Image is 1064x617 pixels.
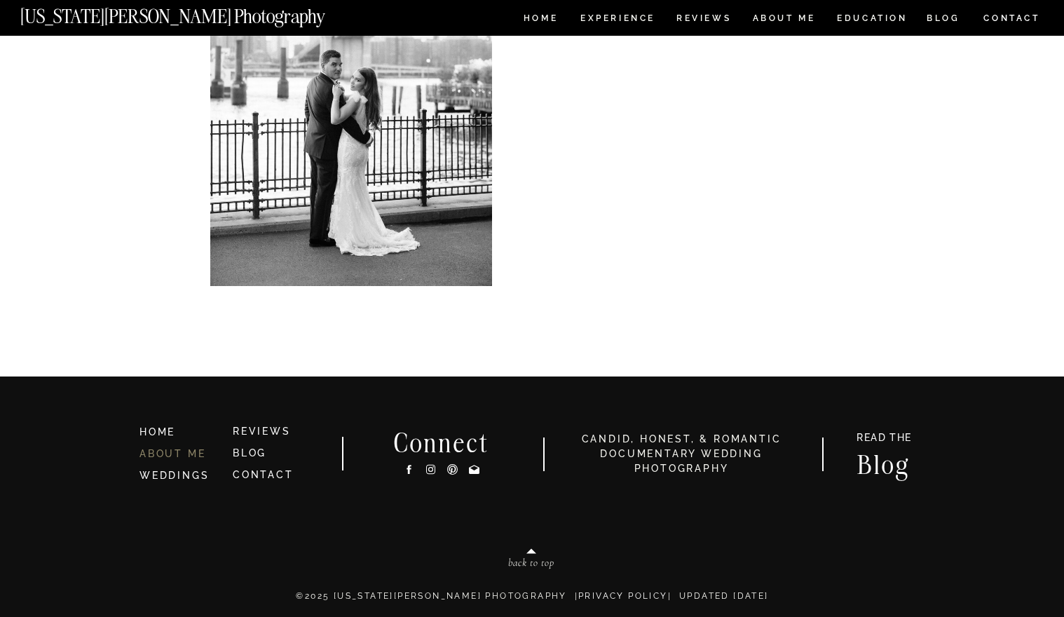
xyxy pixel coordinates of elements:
[564,432,799,476] h3: candid, honest, & romantic Documentary Wedding photography
[233,426,291,437] a: REVIEWS
[521,14,561,26] a: HOME
[139,470,209,481] a: WEDDINGS
[752,14,816,26] a: ABOUT ME
[580,14,654,26] a: Experience
[983,11,1041,26] a: CONTACT
[676,14,729,26] a: REVIEWS
[449,557,614,573] a: back to top
[376,430,507,453] h2: Connect
[850,433,919,447] a: READ THE
[233,469,294,480] a: CONTACT
[927,14,960,26] a: BLOG
[835,14,909,26] a: EDUCATION
[578,591,668,601] a: Privacy Policy
[233,447,266,459] a: BLOG
[139,425,221,440] a: HOME
[20,7,372,19] a: [US_STATE][PERSON_NAME] Photography
[139,448,205,459] a: ABOUT ME
[843,452,925,474] a: Blog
